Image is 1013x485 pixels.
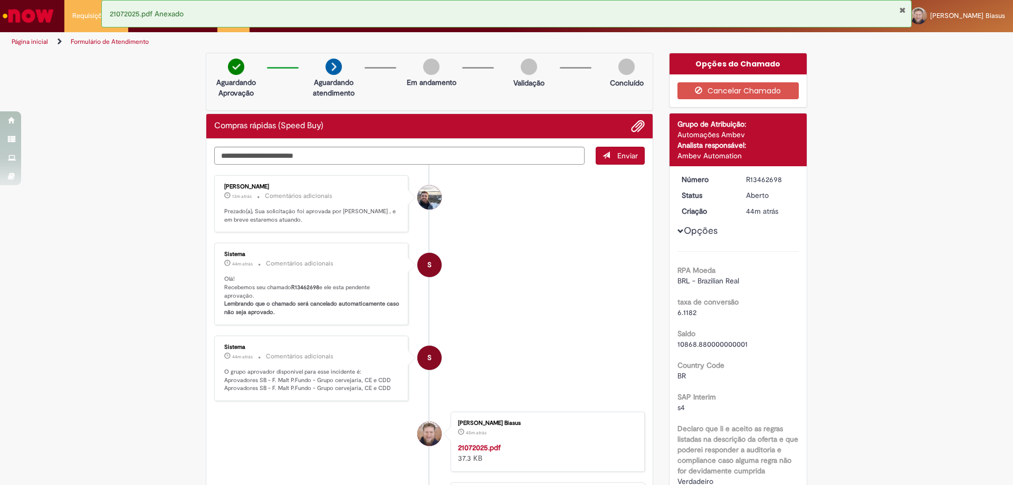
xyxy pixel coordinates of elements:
[266,352,333,361] small: Comentários adicionais
[407,77,456,88] p: Em andamento
[224,300,401,316] b: Lembrando que o chamado será cancelado automaticamente caso não seja aprovado.
[427,345,432,370] span: S
[214,147,585,165] textarea: Digite sua mensagem aqui...
[214,121,323,131] h2: Compras rápidas (Speed Buy) Histórico de tíquete
[224,275,400,317] p: Olá! Recebemos seu chamado e ele esta pendente aprovação.
[677,140,799,150] div: Analista responsável:
[746,206,778,216] span: 44m atrás
[930,11,1005,20] span: [PERSON_NAME] Biasus
[466,430,486,436] span: 45m atrás
[232,261,253,267] span: 44m atrás
[677,308,696,317] span: 6.1182
[677,297,739,307] b: taxa de conversão
[677,82,799,99] button: Cancelar Chamado
[674,206,739,216] dt: Criação
[677,424,798,476] b: Declaro que li e aceito as regras listadas na descrição da oferta e que poderei responder a audit...
[631,119,645,133] button: Adicionar anexos
[617,151,638,160] span: Enviar
[417,422,442,446] div: Anderson Tomassoni Biasus
[423,59,439,75] img: img-circle-grey.png
[326,59,342,75] img: arrow-next.png
[674,190,739,201] dt: Status
[677,329,695,338] b: Saldo
[746,206,795,216] div: 29/08/2025 14:34:47
[417,185,442,210] div: Gabriel Weber Zimmermann
[677,129,799,140] div: Automações Ambev
[677,339,748,349] span: 10868.880000000001
[677,150,799,161] div: Ambev Automation
[458,443,501,452] a: 21072025.pdf
[513,78,544,88] p: Validação
[224,344,400,350] div: Sistema
[670,53,807,74] div: Opções do Chamado
[427,252,432,278] span: S
[265,192,332,201] small: Comentários adicionais
[674,174,739,185] dt: Número
[232,193,252,199] span: 13m atrás
[746,206,778,216] time: 29/08/2025 14:34:47
[677,371,686,381] span: BR
[12,37,48,46] a: Página inicial
[8,32,667,52] ul: Trilhas de página
[521,59,537,75] img: img-circle-grey.png
[746,174,795,185] div: R13462698
[677,119,799,129] div: Grupo de Atribuição:
[211,77,262,98] p: Aguardando Aprovação
[458,442,634,463] div: 37.3 KB
[677,392,716,402] b: SAP Interim
[677,403,685,412] span: s4
[417,253,442,277] div: System
[308,77,359,98] p: Aguardando atendimento
[232,261,253,267] time: 29/08/2025 14:35:01
[677,360,724,370] b: Country Code
[1,5,55,26] img: ServiceNow
[110,9,184,18] span: 21072025.pdf Anexado
[266,259,333,268] small: Comentários adicionais
[596,147,645,165] button: Enviar
[291,283,319,291] b: R13462698
[610,78,644,88] p: Concluído
[224,184,400,190] div: [PERSON_NAME]
[228,59,244,75] img: check-circle-green.png
[224,251,400,258] div: Sistema
[899,6,906,14] button: Fechar Notificação
[232,193,252,199] time: 29/08/2025 15:05:52
[417,346,442,370] div: System
[618,59,635,75] img: img-circle-grey.png
[677,265,715,275] b: RPA Moeda
[224,368,400,393] p: O grupo aprovador disponível para esse incidente é: Aprovadores SB - F. Malt P.Fundo - Grupo cerv...
[458,420,634,426] div: [PERSON_NAME] Biasus
[71,37,149,46] a: Formulário de Atendimento
[232,354,253,360] time: 29/08/2025 14:34:56
[72,11,109,21] span: Requisições
[677,276,739,286] span: BRL - Brazilian Real
[232,354,253,360] span: 44m atrás
[746,190,795,201] div: Aberto
[224,207,400,224] p: Prezado(a), Sua solicitação foi aprovada por [PERSON_NAME] , e em breve estaremos atuando.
